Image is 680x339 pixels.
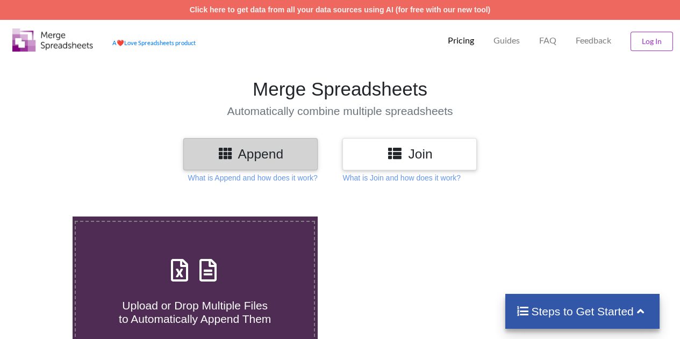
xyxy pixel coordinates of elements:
p: Pricing [448,35,474,46]
h3: Join [350,146,469,162]
p: What is Join and how does it work? [342,172,460,183]
p: What is Append and how does it work? [188,172,318,183]
span: heart [117,39,124,46]
button: Log In [631,32,673,51]
p: FAQ [539,35,556,46]
h4: Steps to Get Started [516,305,649,318]
span: Upload or Drop Multiple Files to Automatically Append Them [119,299,271,325]
span: Feedback [576,36,611,45]
h3: Append [191,146,310,162]
a: Click here to get data from all your data sources using AI (for free with our new tool) [190,5,491,14]
img: Logo.png [12,28,93,52]
p: Guides [493,35,520,46]
a: AheartLove Spreadsheets product [112,39,196,46]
